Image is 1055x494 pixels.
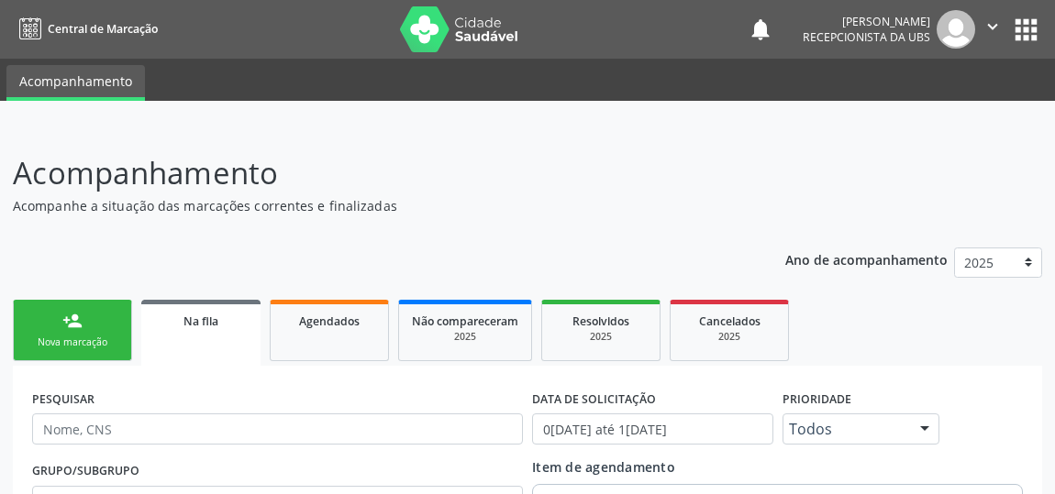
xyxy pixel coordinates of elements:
a: Acompanhamento [6,65,145,101]
p: Acompanhamento [13,150,733,196]
label: DATA DE SOLICITAÇÃO [532,385,656,413]
img: img [937,10,975,49]
span: Cancelados [699,313,761,329]
span: Agendados [299,313,360,329]
div: 2025 [412,330,518,344]
span: Central de Marcação [48,21,158,37]
span: Item de agendamento [532,458,675,476]
span: Todos [789,420,903,438]
button: notifications [748,16,773,42]
i:  [983,16,1003,37]
span: Recepcionista da UBS [803,29,930,45]
button:  [975,10,1010,49]
label: Grupo/Subgrupo [32,457,139,486]
label: PESQUISAR [32,385,94,413]
a: Central de Marcação [13,14,158,44]
input: Nome, CNS [32,413,523,445]
div: person_add [62,311,83,331]
p: Ano de acompanhamento [785,247,948,270]
div: Nova marcação [27,335,118,349]
span: Na fila [183,313,218,329]
div: [PERSON_NAME] [803,14,930,29]
button: apps [1010,14,1042,46]
span: Não compareceram [412,313,518,329]
div: 2025 [555,330,647,344]
label: Prioridade [783,385,851,413]
input: Selecione um intervalo [532,413,773,445]
span: Resolvidos [572,313,629,329]
p: Acompanhe a situação das marcações correntes e finalizadas [13,196,733,215]
div: 2025 [683,330,775,344]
